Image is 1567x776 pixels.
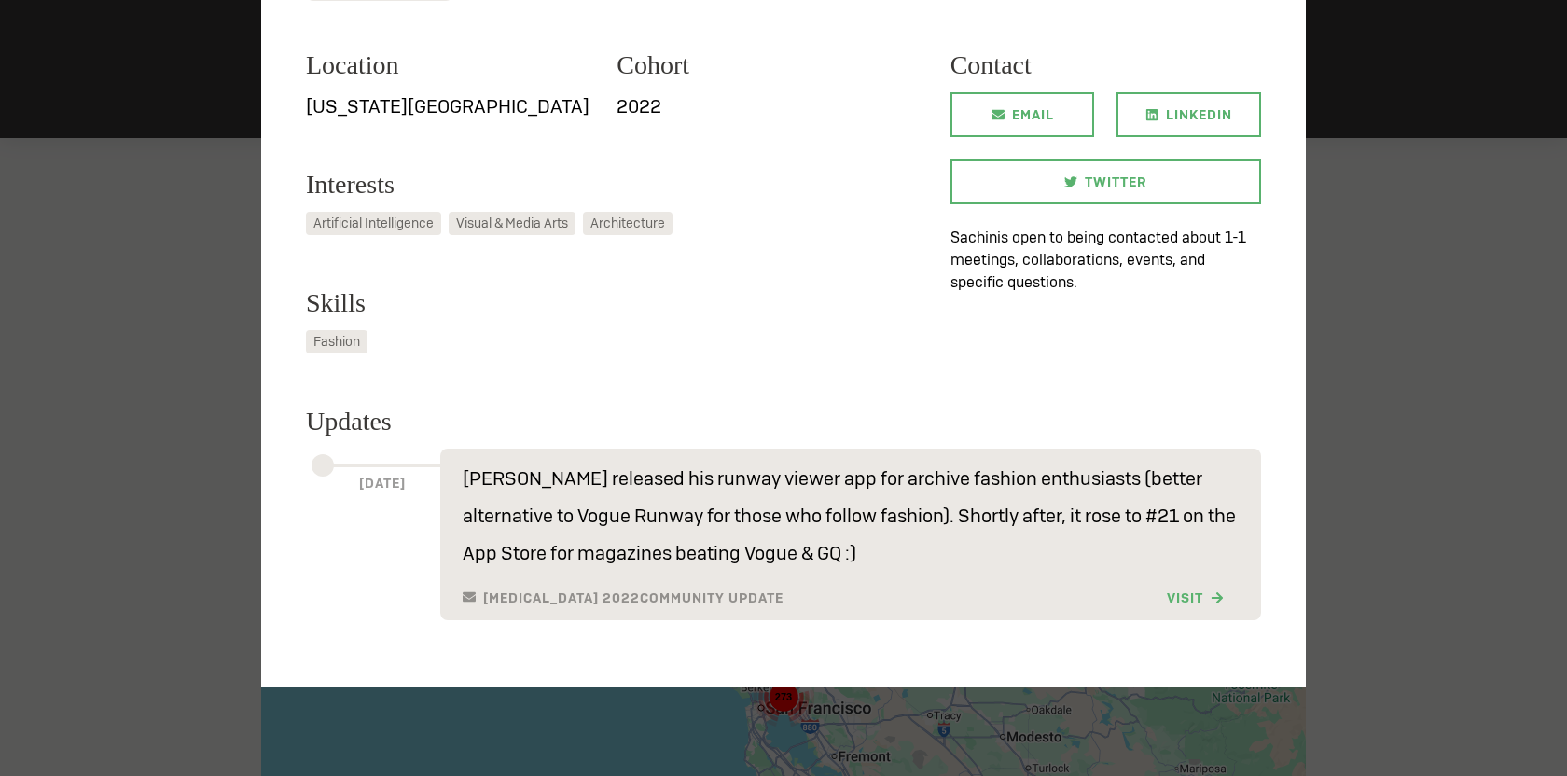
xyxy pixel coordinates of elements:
[950,92,1095,137] a: Email
[1012,92,1054,137] span: Email
[617,92,905,120] p: 2022
[617,46,905,85] h3: Cohort
[306,92,594,120] p: [US_STATE][GEOGRAPHIC_DATA]
[313,332,360,352] span: Fashion
[950,46,1261,85] h3: Contact
[1085,159,1146,204] span: Twitter
[950,227,1261,294] p: Sachin is open to being contacted about 1-1 meetings, collaborations, events, and specific questi...
[1152,587,1239,609] a: Visit
[456,214,568,233] span: Visual & Media Arts
[313,214,434,233] span: Artificial Intelligence
[950,159,1261,204] a: Twitter
[463,460,1239,572] p: [PERSON_NAME] released his runway viewer app for archive fashion enthusiasts (better alternative ...
[590,214,665,233] span: Architecture
[321,464,440,658] h6: [DATE]
[306,402,1261,441] h3: Updates
[463,589,783,606] h6: [MEDICAL_DATA] 2022 Community Update
[306,165,928,204] h3: Interests
[306,46,594,85] h3: Location
[1166,92,1232,137] span: LinkedIn
[1116,92,1261,137] a: LinkedIn
[306,284,928,323] h3: Skills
